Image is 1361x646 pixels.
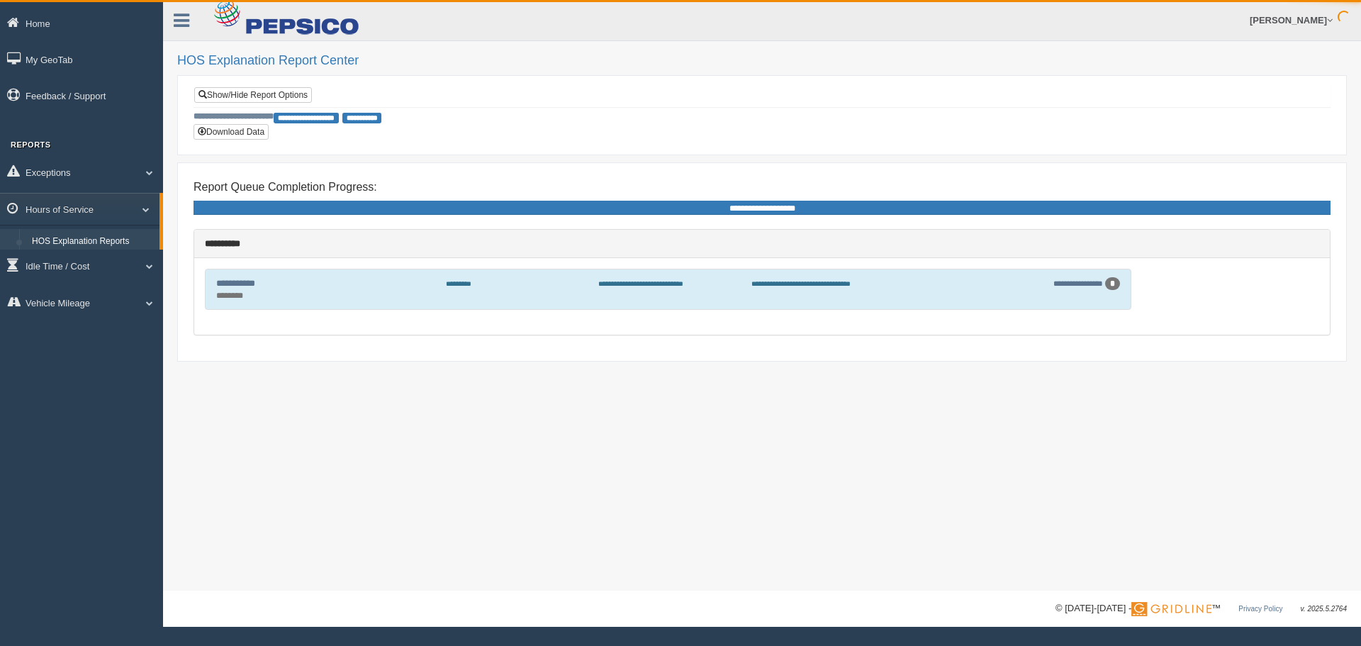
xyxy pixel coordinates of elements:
button: Download Data [194,124,269,140]
a: HOS Explanation Reports [26,229,159,255]
a: Show/Hide Report Options [194,87,312,103]
a: Privacy Policy [1238,605,1282,613]
div: © [DATE]-[DATE] - ™ [1055,601,1347,616]
img: Gridline [1131,602,1211,616]
span: v. 2025.5.2764 [1301,605,1347,613]
h2: HOS Explanation Report Center [177,54,1347,68]
h4: Report Queue Completion Progress: [194,181,1331,194]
